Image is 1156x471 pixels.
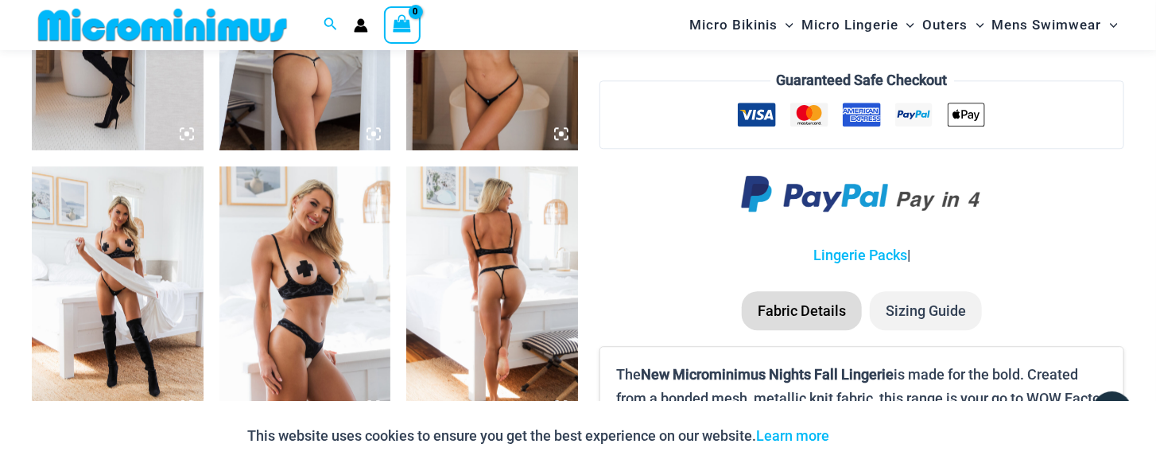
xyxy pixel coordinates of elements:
[354,18,368,33] a: Account icon link
[770,68,954,92] legend: Guaranteed Safe Checkout
[689,5,778,45] span: Micro Bikinis
[870,291,982,331] li: Sizing Guide
[219,166,391,423] img: Nights Fall Silver Leopard 1036 Bra 6046 Thong
[683,2,1124,48] nav: Site Navigation
[616,363,1108,457] p: The is made for the bold. Created from a bonded mesh, metallic knit fabric, this range is your go...
[992,5,1102,45] span: Mens Swimwear
[988,5,1122,45] a: Mens SwimwearMenu ToggleMenu Toggle
[778,5,793,45] span: Menu Toggle
[406,166,578,423] img: Nights Fall Silver Leopard 1036 Bra 6046 Thong
[797,5,918,45] a: Micro LingerieMenu ToggleMenu Toggle
[32,166,204,423] img: Nights Fall Silver Leopard 1036 Bra 6516 Micro
[685,5,797,45] a: Micro BikinisMenu ToggleMenu Toggle
[919,5,988,45] a: OutersMenu ToggleMenu Toggle
[923,5,968,45] span: Outers
[247,424,829,448] p: This website uses cookies to ensure you get the best experience on our website.
[641,366,894,383] b: New Microminimus Nights Fall Lingerie
[898,5,914,45] span: Menu Toggle
[841,417,909,455] button: Accept
[324,15,338,35] a: Search icon link
[801,5,898,45] span: Micro Lingerie
[742,291,862,331] li: Fabric Details
[1102,5,1118,45] span: Menu Toggle
[813,247,907,263] a: Lingerie Packs
[32,7,293,43] img: MM SHOP LOGO FLAT
[756,427,829,444] a: Learn more
[599,243,1124,267] p: |
[384,6,421,43] a: View Shopping Cart, empty
[968,5,984,45] span: Menu Toggle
